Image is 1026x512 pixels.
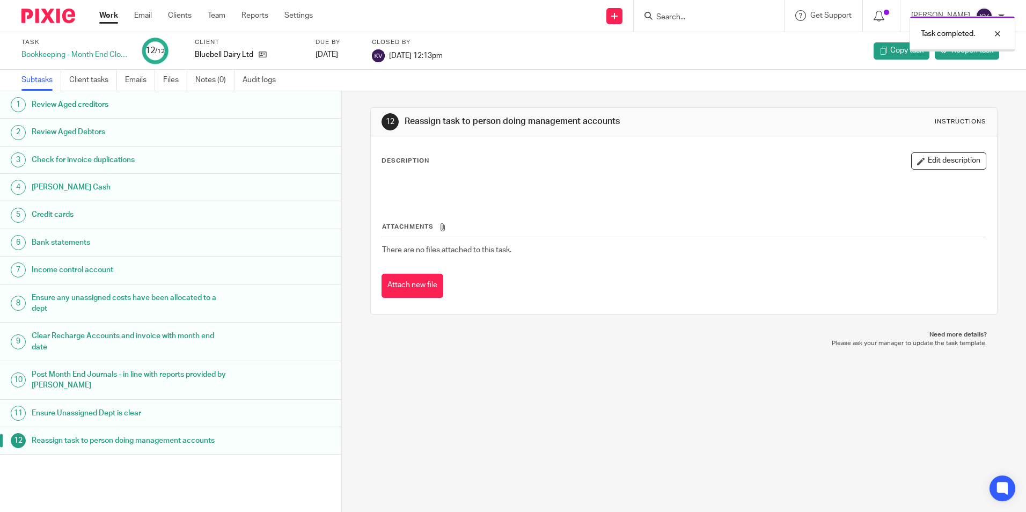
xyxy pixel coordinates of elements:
[382,274,443,298] button: Attach new file
[921,28,975,39] p: Task completed.
[21,9,75,23] img: Pixie
[32,262,231,278] h1: Income control account
[11,262,26,277] div: 7
[134,10,152,21] a: Email
[11,406,26,421] div: 11
[32,433,231,449] h1: Reassign task to person doing management accounts
[163,70,187,91] a: Files
[382,113,399,130] div: 12
[32,367,231,394] h1: Post Month End Journals - in line with reports provided by [PERSON_NAME]
[32,405,231,421] h1: Ensure Unassigned Dept is clear
[241,10,268,21] a: Reports
[69,70,117,91] a: Client tasks
[32,235,231,251] h1: Bank statements
[208,10,225,21] a: Team
[976,8,993,25] img: svg%3E
[316,49,358,60] div: [DATE]
[911,152,986,170] button: Edit description
[11,180,26,195] div: 4
[11,433,26,448] div: 12
[32,328,231,355] h1: Clear Recharge Accounts and invoice with month end date
[32,179,231,195] h1: [PERSON_NAME] Cash
[125,70,155,91] a: Emails
[155,48,165,54] small: /12
[372,49,385,62] img: svg%3E
[11,152,26,167] div: 3
[381,339,986,348] p: Please ask your manager to update the task template.
[405,116,707,127] h1: Reassign task to person doing management accounts
[168,10,192,21] a: Clients
[195,38,302,47] label: Client
[381,331,986,339] p: Need more details?
[11,125,26,140] div: 2
[21,38,129,47] label: Task
[32,97,231,113] h1: Review Aged creditors
[21,70,61,91] a: Subtasks
[99,10,118,21] a: Work
[32,124,231,140] h1: Review Aged Debtors
[195,70,234,91] a: Notes (0)
[11,97,26,112] div: 1
[389,52,443,59] span: [DATE] 12:13pm
[372,38,443,47] label: Closed by
[11,208,26,223] div: 5
[382,246,511,254] span: There are no files attached to this task.
[935,118,986,126] div: Instructions
[11,235,26,250] div: 6
[32,290,231,317] h1: Ensure any unassigned costs have been allocated to a dept
[11,372,26,387] div: 10
[195,49,253,60] p: Bluebell Dairy Ltd
[32,207,231,223] h1: Credit cards
[243,70,284,91] a: Audit logs
[21,49,129,60] div: Bookkeeping - Month End Closure - Bluebell Dairy Ltd
[284,10,313,21] a: Settings
[11,334,26,349] div: 9
[382,224,434,230] span: Attachments
[316,38,358,47] label: Due by
[11,296,26,311] div: 8
[145,45,165,57] div: 12
[382,157,429,165] p: Description
[32,152,231,168] h1: Check for invoice duplications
